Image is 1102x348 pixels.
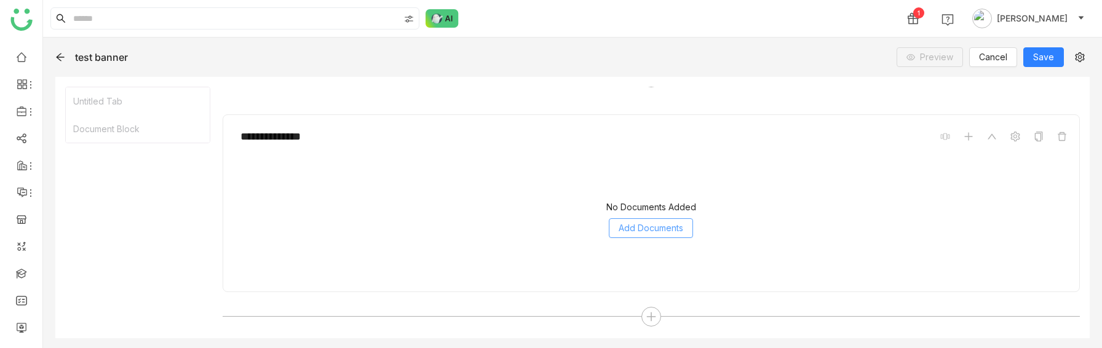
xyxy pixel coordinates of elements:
[970,9,1087,28] button: [PERSON_NAME]
[972,9,992,28] img: avatar
[1023,47,1064,67] button: Save
[426,9,459,28] img: ask-buddy-normal.svg
[619,221,683,235] span: Add Documents
[75,51,128,63] div: test banner
[66,87,210,115] div: Untitled Tab
[66,115,210,143] div: Document Block
[404,14,414,24] img: search-type.svg
[969,47,1017,67] button: Cancel
[913,7,924,18] div: 1
[609,218,693,238] button: Add Documents
[997,12,1068,25] span: [PERSON_NAME]
[10,9,33,31] img: logo
[979,50,1007,64] span: Cancel
[1033,50,1054,64] span: Save
[897,47,963,67] button: Preview
[941,14,954,26] img: help.svg
[606,202,696,212] div: No Documents Added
